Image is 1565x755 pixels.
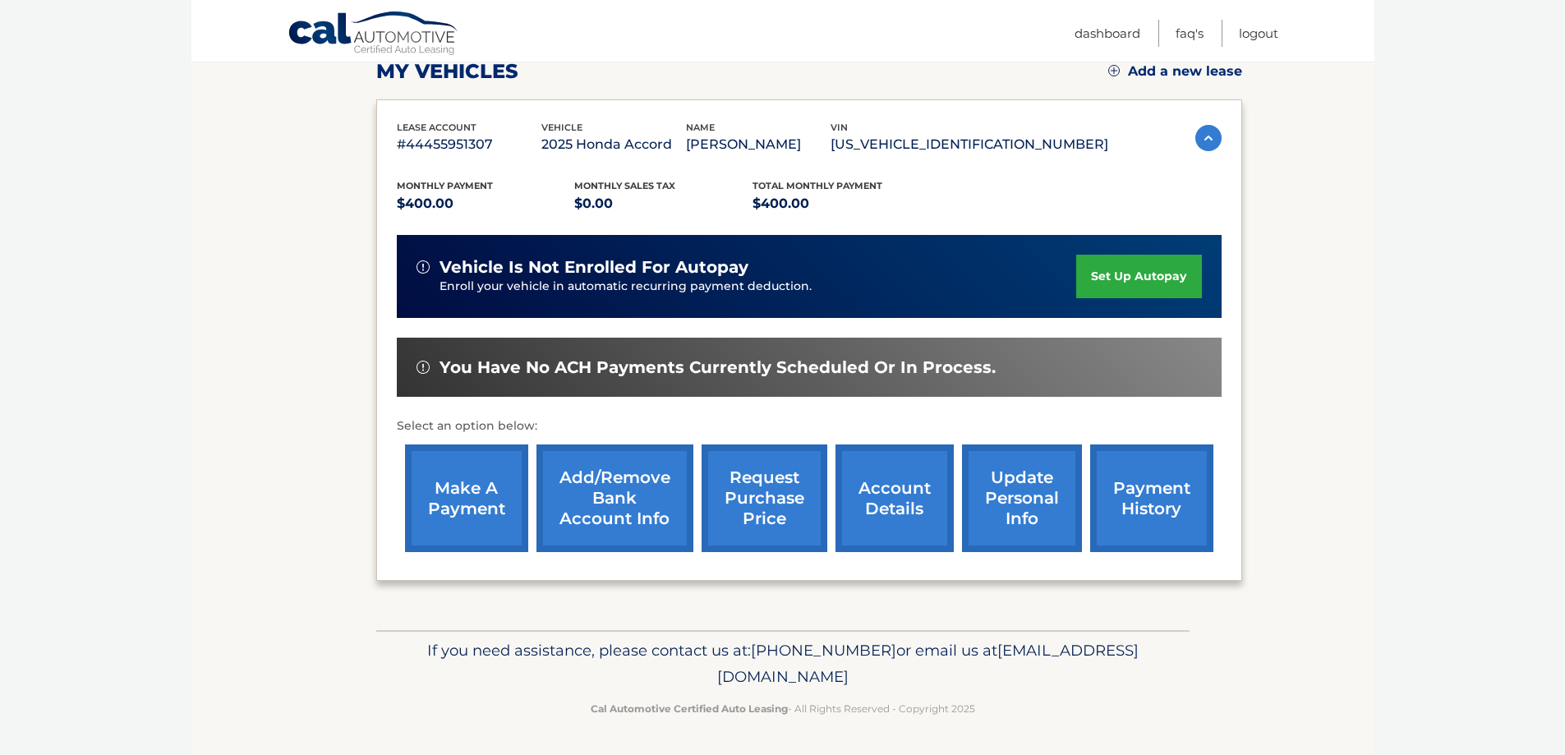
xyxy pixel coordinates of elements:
a: Add/Remove bank account info [536,444,693,552]
p: - All Rights Reserved - Copyright 2025 [387,700,1179,717]
span: vehicle is not enrolled for autopay [440,257,748,278]
img: alert-white.svg [417,260,430,274]
h2: my vehicles [376,59,518,84]
p: Select an option below: [397,417,1222,436]
a: FAQ's [1176,20,1204,47]
span: Monthly Payment [397,180,493,191]
span: Monthly sales Tax [574,180,675,191]
span: vin [831,122,848,133]
span: lease account [397,122,476,133]
p: #44455951307 [397,133,541,156]
img: accordion-active.svg [1195,125,1222,151]
span: [EMAIL_ADDRESS][DOMAIN_NAME] [717,641,1139,686]
p: Enroll your vehicle in automatic recurring payment deduction. [440,278,1077,296]
span: name [686,122,715,133]
a: Logout [1239,20,1278,47]
span: Total Monthly Payment [753,180,882,191]
a: make a payment [405,444,528,552]
img: add.svg [1108,65,1120,76]
p: $0.00 [574,192,753,215]
img: alert-white.svg [417,361,430,374]
p: [US_VEHICLE_IDENTIFICATION_NUMBER] [831,133,1108,156]
p: $400.00 [753,192,931,215]
a: set up autopay [1076,255,1201,298]
p: If you need assistance, please contact us at: or email us at [387,638,1179,690]
strong: Cal Automotive Certified Auto Leasing [591,702,788,715]
a: Add a new lease [1108,63,1242,80]
a: payment history [1090,444,1213,552]
span: vehicle [541,122,582,133]
a: Dashboard [1075,20,1140,47]
span: You have no ACH payments currently scheduled or in process. [440,357,996,378]
a: Cal Automotive [288,11,460,58]
a: account details [835,444,954,552]
p: 2025 Honda Accord [541,133,686,156]
p: [PERSON_NAME] [686,133,831,156]
a: update personal info [962,444,1082,552]
span: [PHONE_NUMBER] [751,641,896,660]
a: request purchase price [702,444,827,552]
p: $400.00 [397,192,575,215]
